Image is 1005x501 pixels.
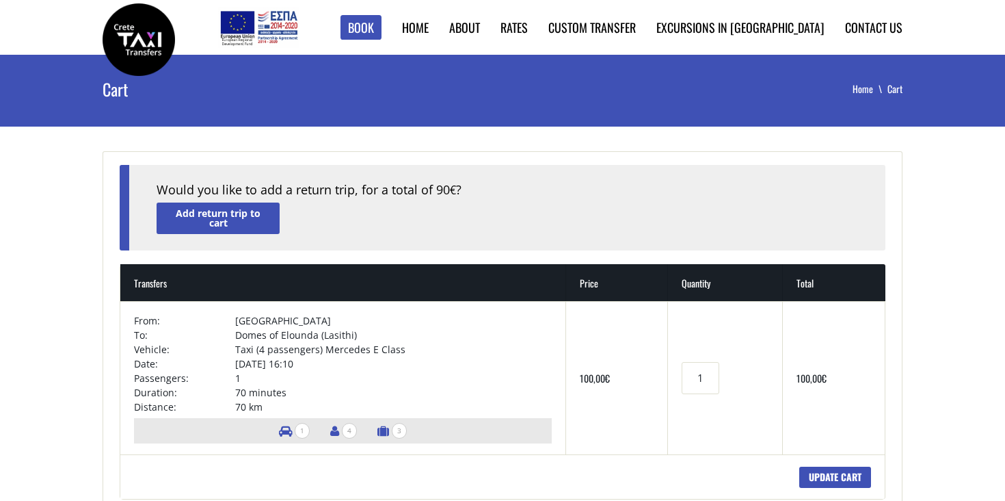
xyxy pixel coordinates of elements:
[548,18,636,36] a: Custom Transfer
[822,371,827,385] span: €
[682,362,719,394] input: Transfers quantity
[134,313,235,328] td: From:
[783,264,885,301] th: Total
[566,264,669,301] th: Price
[134,371,235,385] td: Passengers:
[656,18,825,36] a: Excursions in [GEOGRAPHIC_DATA]
[235,328,551,342] td: Domes of Elounda (Lasithi)
[887,82,902,96] li: Cart
[371,418,414,444] li: Number of luggage items
[450,183,456,198] span: €
[295,423,310,439] span: 1
[323,418,364,444] li: Number of passengers
[845,18,902,36] a: Contact us
[340,15,381,40] a: Book
[134,357,235,371] td: Date:
[796,371,827,385] bdi: 100,00
[342,423,357,439] span: 4
[799,467,871,488] input: Update cart
[103,55,372,123] h1: Cart
[235,313,551,328] td: [GEOGRAPHIC_DATA]
[580,371,610,385] bdi: 100,00
[103,3,175,76] img: Crete Taxi Transfers | Crete Taxi Transfers Cart | Crete Taxi Transfers
[134,400,235,414] td: Distance:
[120,264,566,301] th: Transfers
[449,18,480,36] a: About
[134,342,235,357] td: Vehicle:
[392,423,407,439] span: 3
[235,385,551,400] td: 70 minutes
[235,371,551,385] td: 1
[157,181,858,199] div: Would you like to add a return trip, for a total of 90 ?
[500,18,528,36] a: Rates
[235,400,551,414] td: 70 km
[272,418,317,444] li: Number of vehicles
[134,328,235,342] td: To:
[235,342,551,357] td: Taxi (4 passengers) Mercedes E Class
[668,264,783,301] th: Quantity
[605,371,610,385] span: €
[853,81,887,96] a: Home
[235,357,551,371] td: [DATE] 16:10
[402,18,429,36] a: Home
[157,203,280,233] a: Add return trip to cart
[134,385,235,400] td: Duration:
[103,31,175,45] a: Crete Taxi Transfers | Crete Taxi Transfers Cart | Crete Taxi Transfers
[218,7,299,48] img: e-bannersEUERDF180X90.jpg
